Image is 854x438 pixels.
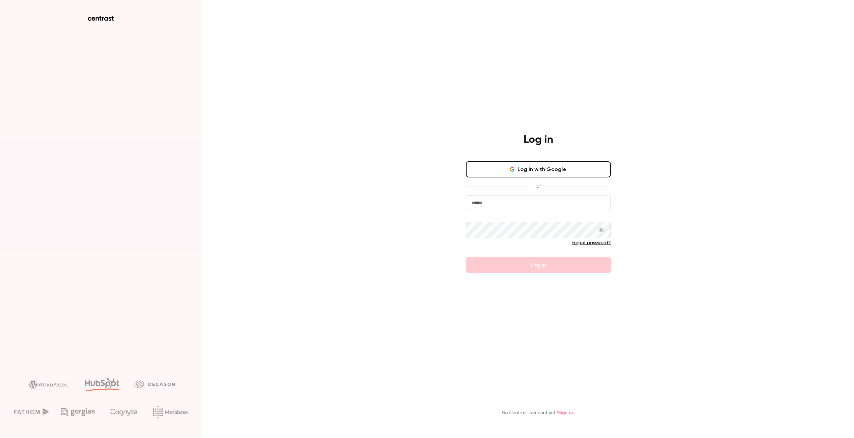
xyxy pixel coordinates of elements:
[524,133,553,147] h4: Log in
[135,380,175,388] img: decagon
[533,183,544,190] span: or
[466,161,611,177] button: Log in with Google
[558,410,575,415] a: Sign up
[502,409,575,417] p: No Contrast account yet?
[572,240,611,245] a: Forgot password?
